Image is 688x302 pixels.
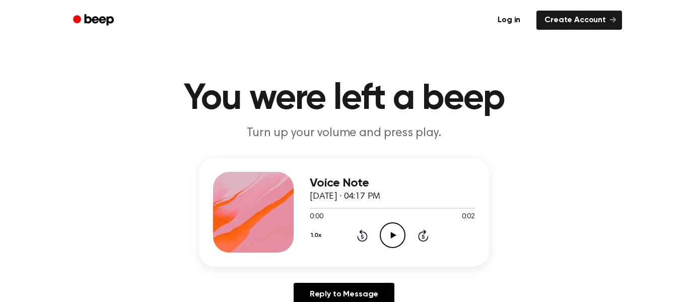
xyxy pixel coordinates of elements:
a: Beep [66,11,123,30]
a: Create Account [536,11,622,30]
h3: Voice Note [310,176,475,190]
span: [DATE] · 04:17 PM [310,192,380,201]
h1: You were left a beep [86,81,602,117]
p: Turn up your volume and press play. [151,125,537,142]
span: 0:02 [462,212,475,222]
button: 1.0x [310,227,325,244]
a: Log in [488,9,530,32]
span: 0:00 [310,212,323,222]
